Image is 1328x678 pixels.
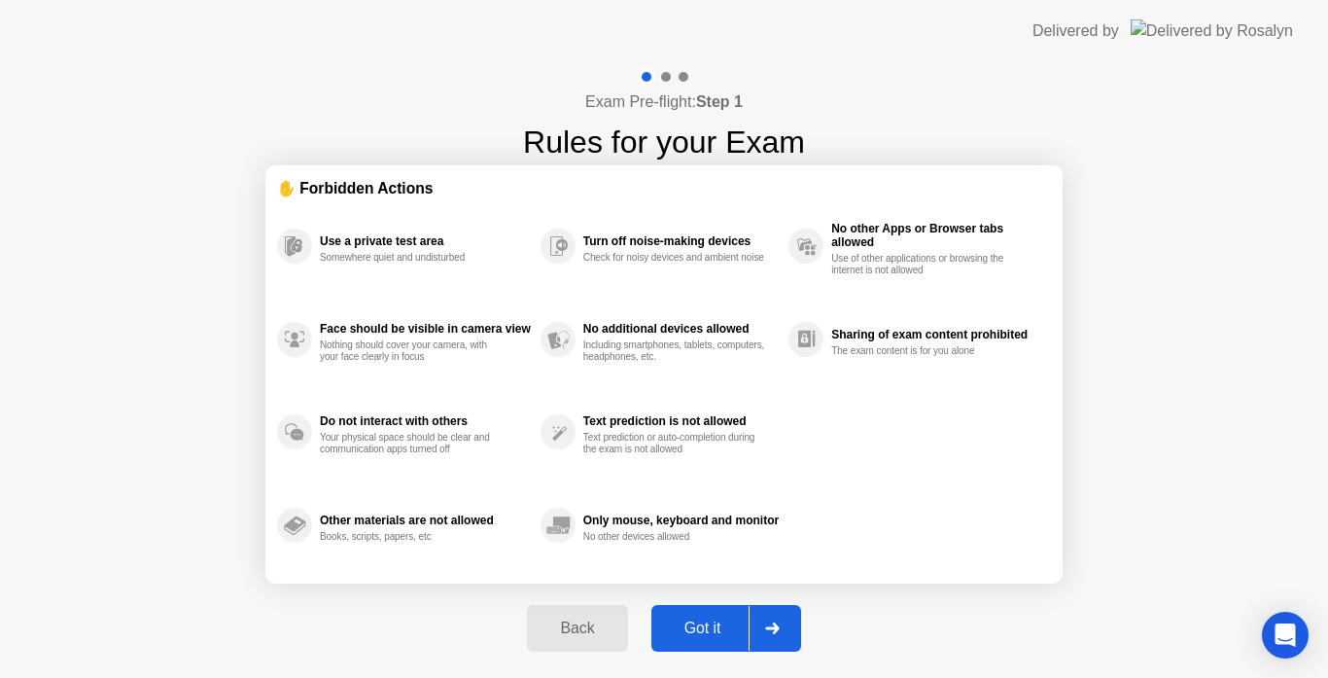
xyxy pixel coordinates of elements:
[583,432,767,455] div: Text prediction or auto-completion during the exam is not allowed
[320,252,504,264] div: Somewhere quiet and undisturbed
[831,345,1015,357] div: The exam content is for you alone
[527,605,627,652] button: Back
[583,322,779,336] div: No additional devices allowed
[831,222,1041,249] div: No other Apps or Browser tabs allowed
[831,328,1041,341] div: Sharing of exam content prohibited
[583,234,779,248] div: Turn off noise-making devices
[277,177,1051,199] div: ✋ Forbidden Actions
[320,414,531,428] div: Do not interact with others
[583,531,767,543] div: No other devices allowed
[651,605,801,652] button: Got it
[696,93,743,110] b: Step 1
[320,432,504,455] div: Your physical space should be clear and communication apps turned off
[583,339,767,363] div: Including smartphones, tablets, computers, headphones, etc.
[583,514,779,527] div: Only mouse, keyboard and monitor
[657,620,749,637] div: Got it
[583,252,767,264] div: Check for noisy devices and ambient noise
[1032,19,1119,43] div: Delivered by
[320,322,531,336] div: Face should be visible in camera view
[523,119,805,165] h1: Rules for your Exam
[585,90,743,114] h4: Exam Pre-flight:
[320,234,531,248] div: Use a private test area
[320,339,504,363] div: Nothing should cover your camera, with your face clearly in focus
[583,414,779,428] div: Text prediction is not allowed
[320,514,531,527] div: Other materials are not allowed
[1131,19,1293,42] img: Delivered by Rosalyn
[320,531,504,543] div: Books, scripts, papers, etc
[1262,612,1309,659] div: Open Intercom Messenger
[533,620,621,637] div: Back
[831,253,1015,276] div: Use of other applications or browsing the internet is not allowed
